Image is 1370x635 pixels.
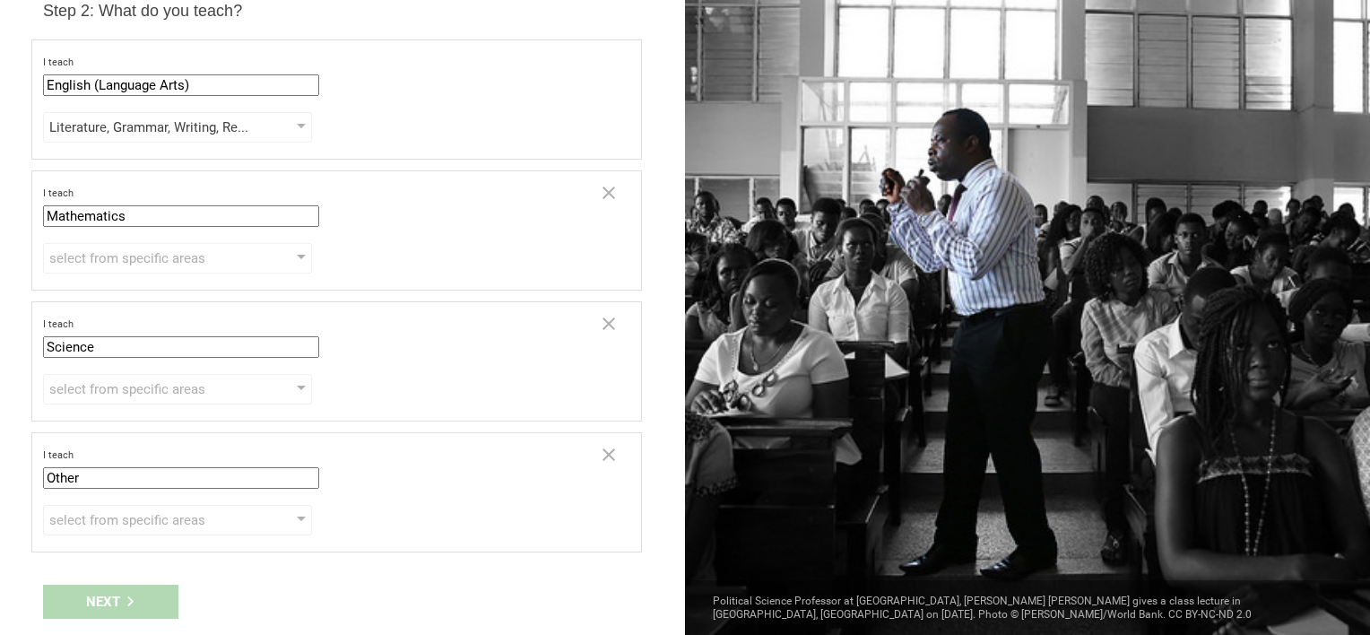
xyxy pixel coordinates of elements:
[49,380,255,398] div: select from specific areas
[685,580,1370,635] div: Political Science Professor at [GEOGRAPHIC_DATA], [PERSON_NAME] [PERSON_NAME] gives a class lectu...
[43,205,319,227] input: subject or discipline
[49,249,255,267] div: select from specific areas
[43,57,630,69] div: I teach
[43,336,319,358] input: subject or discipline
[43,187,587,200] div: I teach
[43,318,587,331] div: I teach
[43,467,319,489] input: subject or discipline
[49,511,255,529] div: select from specific areas
[43,74,319,96] input: subject or discipline
[43,449,587,462] div: I teach
[49,118,255,136] div: Literature, Grammar, Writing, Reading, Speaking, Poetry, Phonics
